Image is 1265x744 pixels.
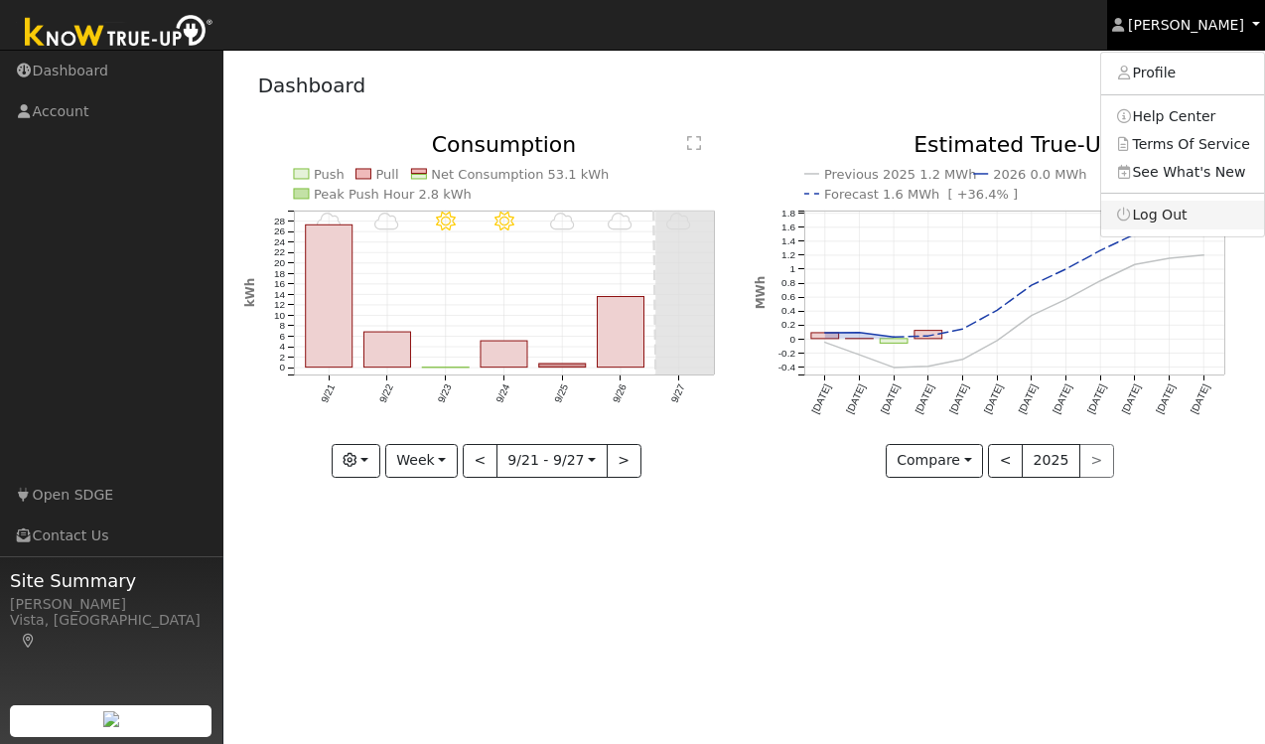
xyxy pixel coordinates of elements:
[781,306,795,317] text: 0.4
[431,167,609,182] text: Net Consumption 53.1 kWh
[1101,158,1264,186] a: See What's New
[781,292,795,303] text: 0.6
[1022,444,1080,478] button: 2025
[273,257,285,268] text: 20
[1101,102,1264,130] a: Help Center
[539,364,586,368] rect: onclick=""
[961,328,965,332] circle: onclick=""
[1202,253,1206,257] circle: onclick=""
[1101,130,1264,158] a: Terms Of Service
[1085,382,1108,415] text: [DATE]
[597,297,643,368] rect: onclick=""
[879,382,902,415] text: [DATE]
[914,382,936,415] text: [DATE]
[319,382,337,405] text: 9/21
[10,610,212,652] div: Vista, [GEOGRAPHIC_DATA]
[375,167,398,182] text: Pull
[988,444,1023,478] button: <
[608,212,632,231] i: 9/26 - Cloudy
[892,366,896,370] circle: onclick=""
[374,212,399,231] i: 9/22 - Cloudy
[892,336,896,340] circle: onclick=""
[1101,60,1264,87] a: Profile
[1017,382,1040,415] text: [DATE]
[789,263,795,274] text: 1
[789,334,795,345] text: 0
[376,382,394,405] text: 9/22
[886,444,984,478] button: Compare
[316,212,341,231] i: 9/21 - Cloudy
[273,299,285,310] text: 12
[385,444,458,478] button: Week
[823,341,827,345] circle: onclick=""
[15,11,223,56] img: Know True-Up
[363,332,410,368] rect: onclick=""
[279,363,285,373] text: 0
[914,132,1115,157] text: Estimated True-Up
[781,278,795,289] text: 0.8
[273,268,285,279] text: 18
[1064,298,1068,302] circle: onclick=""
[314,187,472,202] text: Peak Push Hour 2.8 kWh
[243,278,257,308] text: kWh
[436,212,456,231] i: 9/23 - Clear
[273,236,285,247] text: 24
[858,353,862,357] circle: onclick=""
[273,226,285,237] text: 26
[1128,17,1244,33] span: [PERSON_NAME]
[824,187,1018,202] text: Forecast 1.6 MWh [ +36.4% ]
[1155,382,1178,415] text: [DATE]
[549,212,574,231] i: 9/25 - MostlyCloudy
[481,341,527,368] rect: onclick=""
[947,382,970,415] text: [DATE]
[431,132,576,157] text: Consumption
[305,225,351,368] rect: onclick=""
[1120,382,1143,415] text: [DATE]
[273,278,285,289] text: 16
[811,333,839,339] rect: onclick=""
[844,382,867,415] text: [DATE]
[668,382,686,405] text: 9/27
[754,276,768,310] text: MWh
[273,216,285,226] text: 28
[781,235,795,246] text: 1.4
[1030,314,1034,318] circle: onclick=""
[279,342,285,353] text: 4
[1133,263,1137,267] circle: onclick=""
[273,289,285,300] text: 14
[1189,382,1211,415] text: [DATE]
[20,633,38,649] a: Map
[1030,283,1034,287] circle: onclick=""
[781,249,795,260] text: 1.2
[961,358,965,362] circle: onclick=""
[1064,267,1068,271] circle: onclick=""
[611,382,629,405] text: 9/26
[10,567,212,594] span: Site Summary
[781,208,795,219] text: 1.8
[1099,279,1103,283] circle: onclick=""
[273,247,285,258] text: 22
[279,331,285,342] text: 6
[607,444,641,478] button: >
[103,711,119,727] img: retrieve
[880,339,908,344] rect: onclick=""
[993,167,1086,182] text: 2026 0.0 MWh
[858,331,862,335] circle: onclick=""
[1168,256,1172,260] circle: onclick=""
[781,320,795,331] text: 0.2
[1101,201,1264,228] a: Log Out
[10,594,212,615] div: [PERSON_NAME]
[778,362,796,372] text: -0.4
[552,382,570,405] text: 9/25
[982,382,1005,415] text: [DATE]
[496,444,608,478] button: 9/21 - 9/27
[279,352,285,363] text: 2
[493,382,511,405] text: 9/24
[926,334,930,338] circle: onclick=""
[273,310,285,321] text: 10
[687,135,701,151] text: 
[1051,382,1073,415] text: [DATE]
[279,321,285,332] text: 8
[463,444,497,478] button: <
[810,382,833,415] text: [DATE]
